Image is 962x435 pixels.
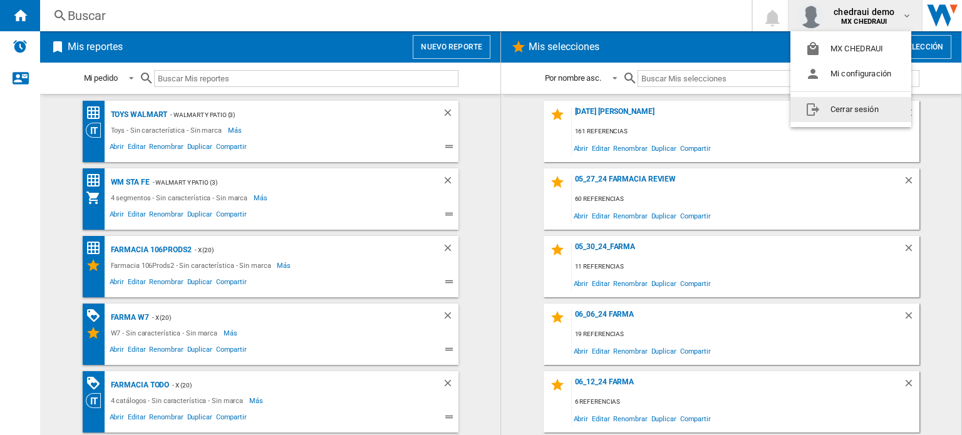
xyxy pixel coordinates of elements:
button: Cerrar sesión [790,97,911,122]
button: Mi configuración [790,61,911,86]
button: MX CHEDRAUI [790,36,911,61]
